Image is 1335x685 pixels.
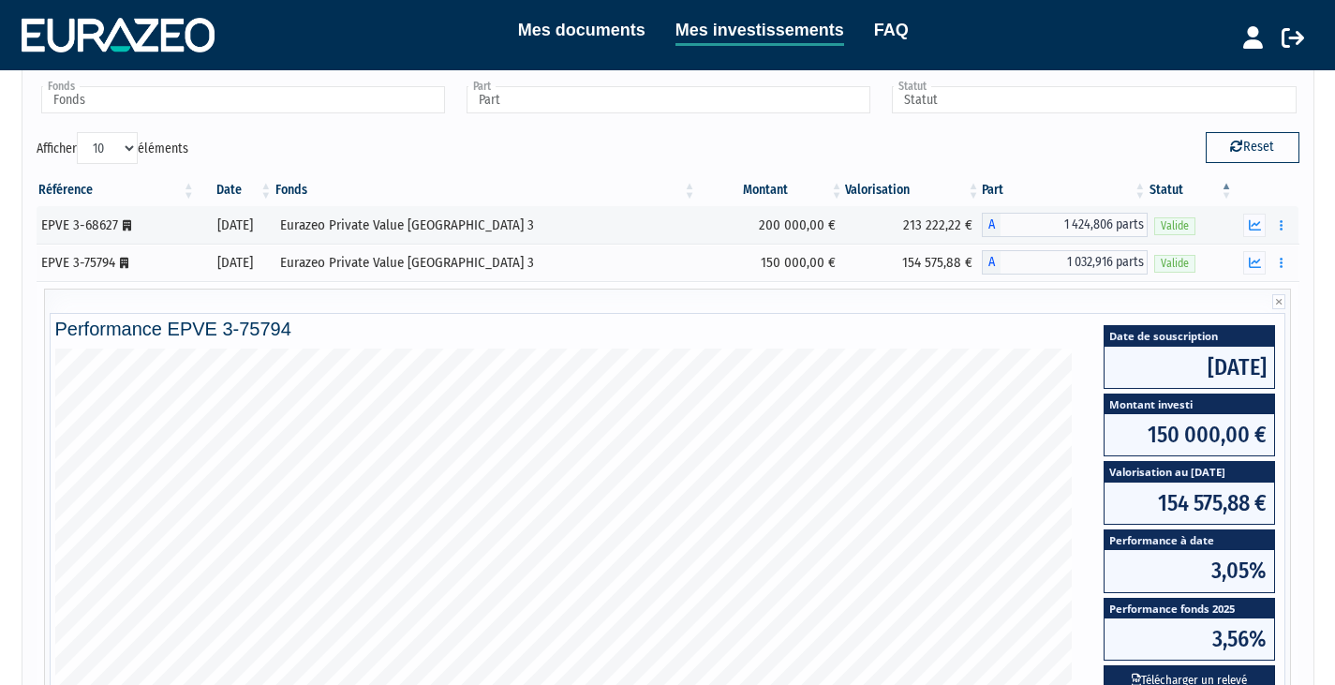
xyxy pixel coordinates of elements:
[1105,462,1274,482] span: Valorisation au [DATE]
[55,319,1281,339] h4: Performance EPVE 3-75794
[37,132,188,164] label: Afficher éléments
[197,174,274,206] th: Date: activer pour trier la colonne par ordre croissant
[1001,213,1149,237] span: 1 424,806 parts
[845,206,982,244] td: 213 222,22 €
[1001,250,1149,275] span: 1 032,916 parts
[982,250,1149,275] div: A - Eurazeo Private Value Europe 3
[41,216,190,235] div: EPVE 3-68627
[37,174,197,206] th: Référence : activer pour trier la colonne par ordre croissant
[874,17,909,43] a: FAQ
[41,253,190,273] div: EPVE 3-75794
[22,18,215,52] img: 1732889491-logotype_eurazeo_blanc_rvb.png
[77,132,138,164] select: Afficheréléments
[1105,414,1274,455] span: 150 000,00 €
[1105,618,1274,660] span: 3,56%
[1105,347,1274,388] span: [DATE]
[203,253,268,273] div: [DATE]
[845,244,982,281] td: 154 575,88 €
[274,174,697,206] th: Fonds: activer pour trier la colonne par ordre croissant
[698,174,845,206] th: Montant: activer pour trier la colonne par ordre croissant
[123,220,131,231] i: [Français] Personne morale
[280,253,690,273] div: Eurazeo Private Value [GEOGRAPHIC_DATA] 3
[1206,132,1299,162] button: Reset
[1154,255,1195,273] span: Valide
[1105,530,1274,550] span: Performance à date
[1105,483,1274,524] span: 154 575,88 €
[845,174,982,206] th: Valorisation: activer pour trier la colonne par ordre croissant
[203,216,268,235] div: [DATE]
[280,216,690,235] div: Eurazeo Private Value [GEOGRAPHIC_DATA] 3
[982,174,1149,206] th: Part: activer pour trier la colonne par ordre croissant
[1105,599,1274,618] span: Performance fonds 2025
[1105,326,1274,346] span: Date de souscription
[518,17,645,43] a: Mes documents
[698,206,845,244] td: 200 000,00 €
[982,213,1001,237] span: A
[982,213,1149,237] div: A - Eurazeo Private Value Europe 3
[1154,217,1195,235] span: Valide
[120,258,128,269] i: [Français] Personne morale
[1105,395,1274,414] span: Montant investi
[1148,174,1234,206] th: Statut : activer pour trier la colonne par ordre d&eacute;croissant
[1105,550,1274,591] span: 3,05%
[698,244,845,281] td: 150 000,00 €
[675,17,844,46] a: Mes investissements
[982,250,1001,275] span: A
